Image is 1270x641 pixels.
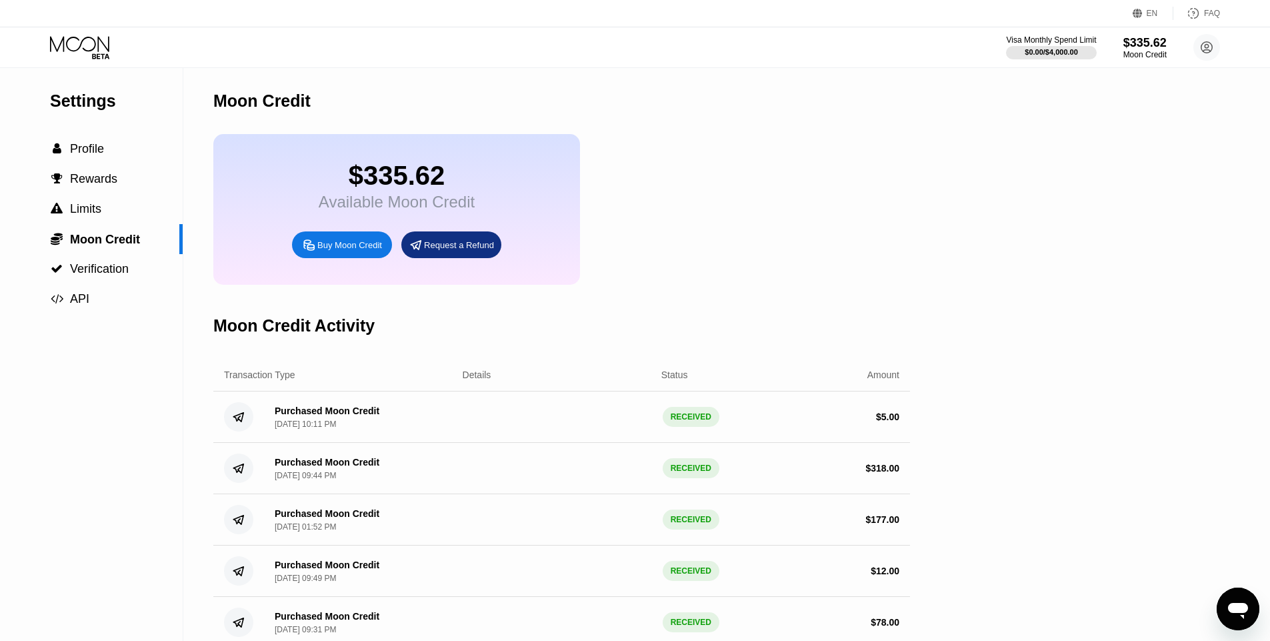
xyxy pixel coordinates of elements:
div: Visa Monthly Spend Limit$0.00/$4,000.00 [1006,35,1096,59]
div: Settings [50,91,183,111]
div: EN [1133,7,1173,20]
div:  [50,203,63,215]
div: RECEIVED [663,612,719,632]
div: FAQ [1204,9,1220,18]
div: Purchased Moon Credit [275,508,379,519]
div: Purchased Moon Credit [275,560,379,570]
div: [DATE] 09:31 PM [275,625,336,634]
div: $ 78.00 [871,617,899,628]
div: $335.62Moon Credit [1123,36,1167,59]
iframe: Button to launch messaging window [1217,588,1259,630]
div: $ 177.00 [865,514,899,525]
div: Moon Credit [213,91,311,111]
span: Verification [70,262,129,275]
span:  [53,143,61,155]
span:  [51,232,63,245]
div: [DATE] 01:52 PM [275,522,336,532]
span:  [51,173,63,185]
div: $335.62 [1123,36,1167,50]
div:  [50,232,63,245]
div: Visa Monthly Spend Limit [1006,35,1096,45]
div: RECEIVED [663,458,719,478]
div: EN [1147,9,1158,18]
span: API [70,292,89,305]
div: RECEIVED [663,510,719,530]
div: $335.62 [319,161,475,191]
div: Buy Moon Credit [317,239,382,251]
div: Moon Credit Activity [213,316,375,336]
div: Purchased Moon Credit [275,406,379,416]
div:  [50,263,63,275]
div: Transaction Type [224,370,295,380]
div:  [50,173,63,185]
div: Amount [867,370,899,380]
div: Buy Moon Credit [292,231,392,258]
div: RECEIVED [663,561,719,581]
span: Profile [70,142,104,155]
div: Purchased Moon Credit [275,457,379,468]
div: Request a Refund [424,239,494,251]
div: $ 5.00 [876,412,899,422]
div: Moon Credit [1123,50,1167,59]
div: RECEIVED [663,407,719,427]
div: [DATE] 10:11 PM [275,420,336,429]
div: Purchased Moon Credit [275,611,379,622]
div: Request a Refund [401,231,501,258]
div: Available Moon Credit [319,193,475,211]
div: $0.00 / $4,000.00 [1025,48,1078,56]
div:  [50,293,63,305]
div:  [50,143,63,155]
span:  [51,263,63,275]
div: $ 318.00 [865,463,899,474]
div: [DATE] 09:49 PM [275,574,336,583]
span: Rewards [70,172,117,185]
div: FAQ [1173,7,1220,20]
div: Details [463,370,491,380]
span:  [51,203,63,215]
span:  [51,293,63,305]
div: [DATE] 09:44 PM [275,471,336,480]
div: Status [661,370,688,380]
div: $ 12.00 [871,566,899,576]
span: Moon Credit [70,233,140,246]
span: Limits [70,202,101,215]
